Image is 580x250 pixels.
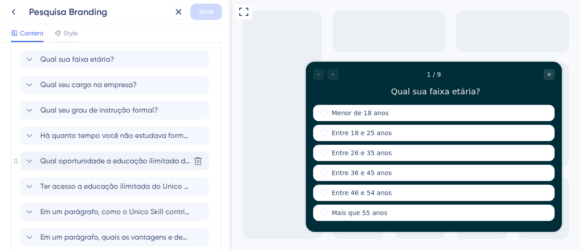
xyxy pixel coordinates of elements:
[40,105,158,116] span: Qual seu grau de instrução formal?
[63,28,77,39] span: Style
[40,79,137,90] span: Qual seu cargo na empresa?
[40,181,190,192] span: Ter acesso a educação ilimitada do Unico Skill aumenta seu desejo de permanecer na empresa?
[20,28,43,39] span: Content
[40,232,190,243] span: Em um parágrafo, quais as vantagens e desvantagens você enxerga no benefício educação do Unico Sk...
[199,6,213,17] span: Save
[74,62,330,232] iframe: UserGuiding Survey
[40,156,190,167] span: Qual oportunidade a educação ilimitada do Unico Skill promove para sua vida agora? (pode escolher...
[29,5,167,18] div: Pesquisa Branding
[190,4,222,20] button: Save
[40,206,190,217] span: Em um parágrafo, como o Unico Skill contribuiu na sua percepção sobre a empresa em que você traba...
[40,54,114,65] span: Qual sua faixa etária?
[40,130,190,141] span: Há quanto tempo você não estudava formalmente antes de ter acesso ao Unico Skill?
